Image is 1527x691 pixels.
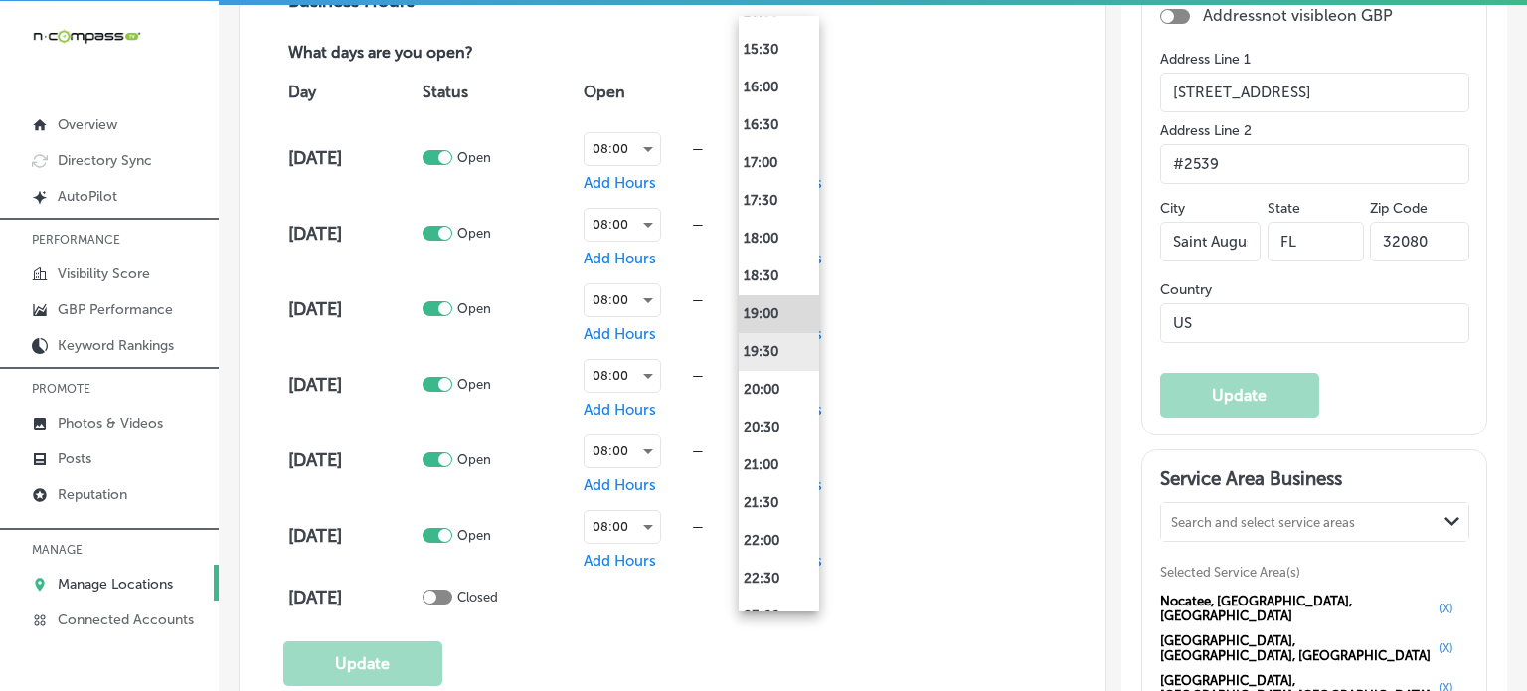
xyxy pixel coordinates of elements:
li: 18:30 [739,258,819,295]
p: Directory Sync [58,152,152,169]
li: 20:00 [739,371,819,409]
img: 660ab0bf-5cc7-4cb8-ba1c-48b5ae0f18e60NCTV_CLogo_TV_Black_-500x88.png [32,27,141,46]
p: Posts [58,450,91,467]
li: 17:00 [739,144,819,182]
p: Reputation [58,486,127,503]
li: 19:30 [739,333,819,371]
li: 23:00 [739,598,819,635]
li: 22:30 [739,560,819,598]
li: 18:00 [739,220,819,258]
p: Keyword Rankings [58,337,174,354]
p: Connected Accounts [58,611,194,628]
p: Overview [58,116,117,133]
p: Visibility Score [58,265,150,282]
p: AutoPilot [58,188,117,205]
li: 21:30 [739,484,819,522]
li: 22:00 [739,522,819,560]
li: 19:00 [739,295,819,333]
li: 20:30 [739,409,819,446]
li: 17:30 [739,182,819,220]
p: GBP Performance [58,301,173,318]
p: Photos & Videos [58,415,163,432]
li: 16:30 [739,106,819,144]
li: 15:30 [739,31,819,69]
li: 21:00 [739,446,819,484]
li: 16:00 [739,69,819,106]
p: Manage Locations [58,576,173,593]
